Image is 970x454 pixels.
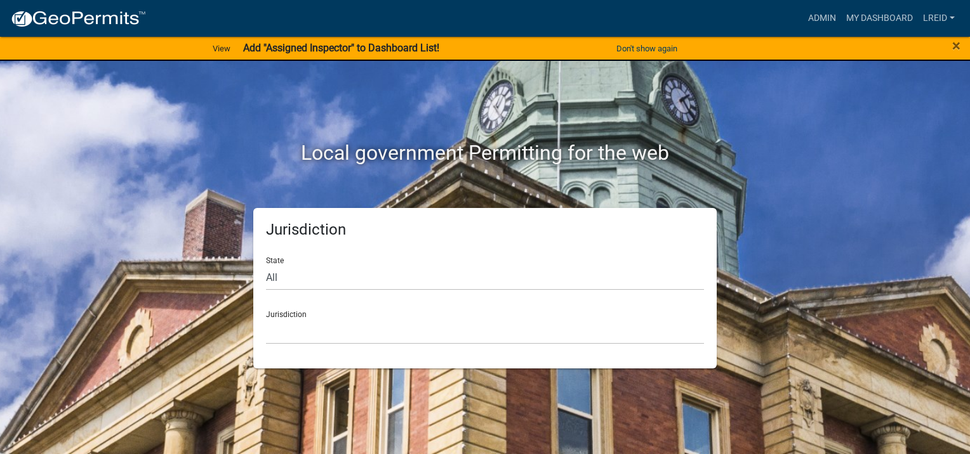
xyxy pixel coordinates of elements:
[243,42,439,54] strong: Add "Assigned Inspector" to Dashboard List!
[841,6,918,30] a: My Dashboard
[918,6,960,30] a: LREID
[266,221,704,239] h5: Jurisdiction
[803,6,841,30] a: Admin
[952,38,960,53] button: Close
[952,37,960,55] span: ×
[208,38,236,59] a: View
[133,141,837,165] h2: Local government Permitting for the web
[611,38,682,59] button: Don't show again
